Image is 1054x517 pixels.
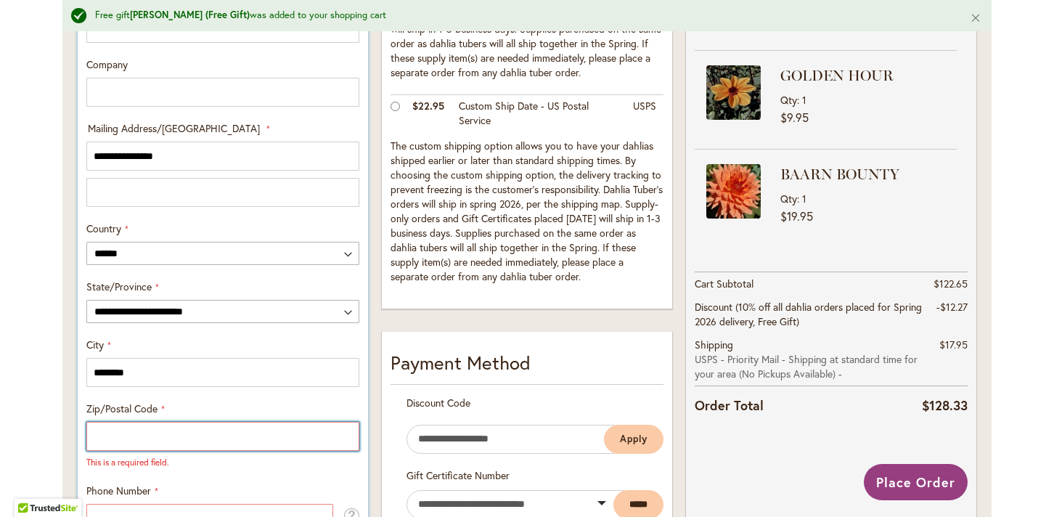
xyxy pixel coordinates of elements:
[780,208,813,224] span: $19.95
[922,396,968,414] span: $128.33
[452,95,626,136] td: Custom Ship Date - US Postal Service
[876,473,955,491] span: Place Order
[391,349,663,384] div: Payment Method
[695,300,922,328] span: Discount (10% off all dahlia orders placed for Spring 2026 delivery, Free Gift)
[706,65,761,120] img: GOLDEN HOUR
[802,93,806,107] span: 1
[936,300,968,314] span: -$12.27
[939,338,968,351] span: $17.95
[86,402,158,415] span: Zip/Postal Code
[695,352,922,381] span: USPS - Priority Mail - Shipping at standard time for your area (No Pickups Available) -
[604,425,663,454] button: Apply
[780,164,953,184] strong: BAARN BOUNTY
[626,95,663,136] td: USPS
[86,484,151,497] span: Phone Number
[620,433,647,445] span: Apply
[934,277,968,290] span: $122.65
[86,57,128,71] span: Company
[780,65,953,86] strong: GOLDEN HOUR
[130,9,250,21] strong: [PERSON_NAME] (Free Gift)
[86,457,169,468] span: This is a required field.
[86,338,104,351] span: City
[780,192,797,205] span: Qty
[11,465,52,506] iframe: Launch Accessibility Center
[412,99,444,113] span: $22.95
[695,272,922,296] th: Cart Subtotal
[407,396,470,410] span: Discount Code
[407,468,510,482] span: Gift Certificate Number
[706,164,761,219] img: BAARN BOUNTY
[86,221,121,235] span: Country
[95,9,948,23] div: Free gift was added to your shopping cart
[695,394,764,415] strong: Order Total
[802,192,806,205] span: 1
[864,464,968,500] button: Place Order
[780,93,797,107] span: Qty
[391,135,663,291] td: The custom shipping option allows you to have your dahlias shipped earlier or later than standard...
[86,280,152,293] span: State/Province
[780,110,809,125] span: $9.95
[88,121,260,135] span: Mailing Address/[GEOGRAPHIC_DATA]
[695,338,733,351] span: Shipping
